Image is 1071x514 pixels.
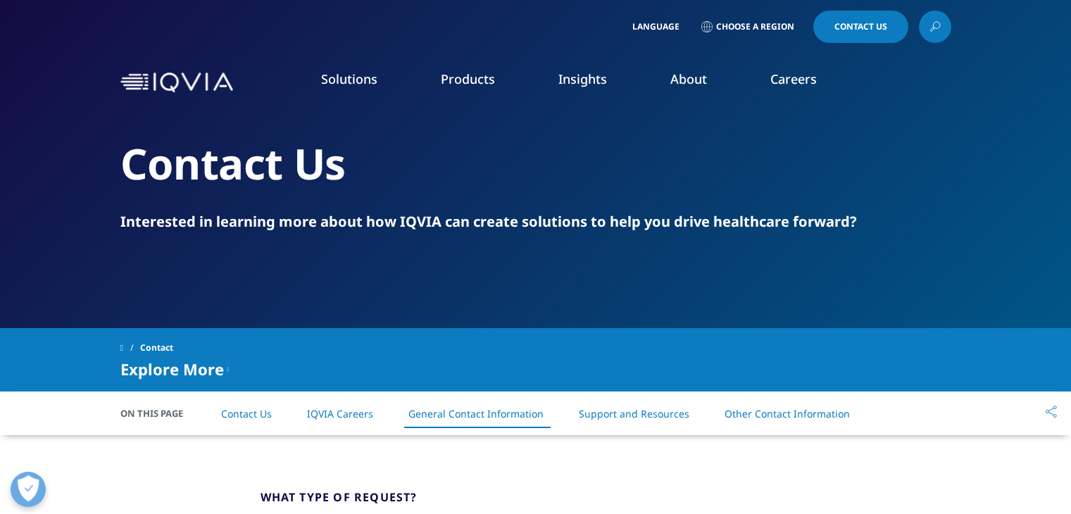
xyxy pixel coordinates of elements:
a: Careers [770,70,817,87]
span: Explore More [120,361,224,377]
a: Insights [558,70,607,87]
a: Support and Resources [579,407,689,420]
nav: Primary [239,49,951,115]
a: Contact Us [221,407,272,420]
span: Language [632,21,679,32]
a: Contact Us [813,11,908,43]
div: Interested in learning more about how IQVIA can create solutions to help you drive healthcare for... [120,212,951,232]
button: Open Preferences [11,472,46,507]
a: Other Contact Information [725,407,850,420]
a: IQVIA Careers [307,407,373,420]
h2: Contact Us [120,137,951,190]
span: Contact [140,335,173,361]
span: Contact Us [834,23,887,31]
img: IQVIA Healthcare Information Technology and Pharma Clinical Research Company [120,73,233,93]
span: On This Page [120,406,198,420]
a: General Contact Information [408,407,544,420]
a: Products [441,70,495,87]
a: About [670,70,707,87]
span: Choose a Region [716,21,794,32]
a: Solutions [321,70,377,87]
